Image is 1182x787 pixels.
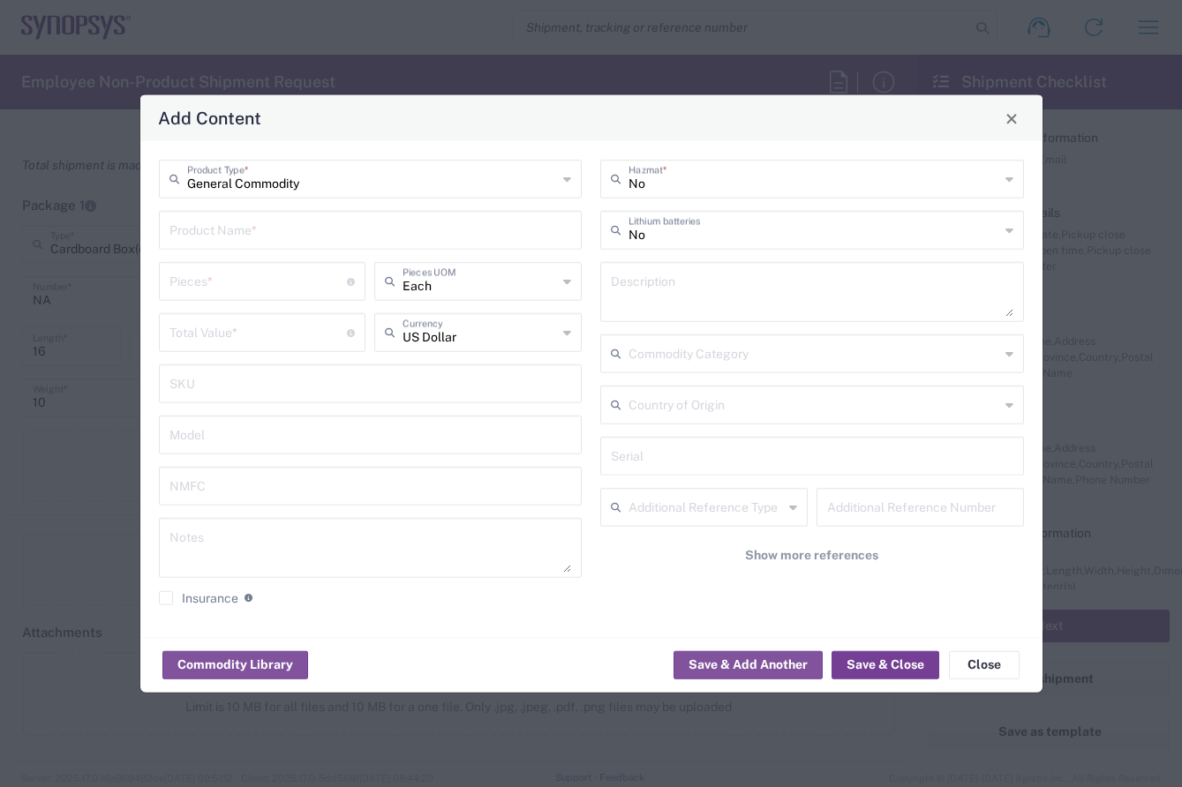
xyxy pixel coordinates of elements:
[832,650,939,678] button: Save & Close
[162,650,308,678] button: Commodity Library
[745,547,878,564] span: Show more references
[999,106,1024,131] button: Close
[674,650,823,678] button: Save & Add Another
[158,105,261,131] h4: Add Content
[159,591,238,605] label: Insurance
[949,650,1020,678] button: Close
